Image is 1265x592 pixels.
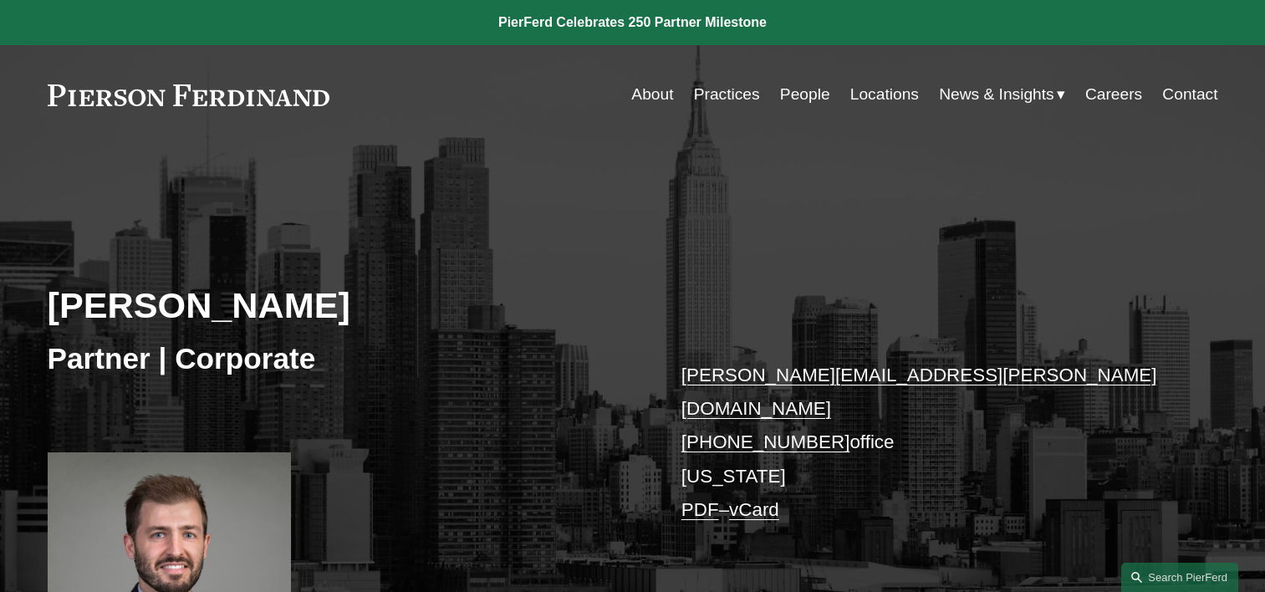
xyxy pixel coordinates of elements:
a: Careers [1085,79,1142,110]
a: [PERSON_NAME][EMAIL_ADDRESS][PERSON_NAME][DOMAIN_NAME] [681,365,1157,419]
a: People [780,79,830,110]
a: vCard [729,499,779,520]
a: folder dropdown [939,79,1065,110]
a: About [631,79,673,110]
h2: [PERSON_NAME] [48,283,633,327]
p: office [US_STATE] – [681,359,1169,528]
a: Practices [694,79,760,110]
h3: Partner | Corporate [48,340,633,377]
span: News & Insights [939,80,1054,110]
a: Locations [850,79,919,110]
a: Search this site [1121,563,1238,592]
a: Contact [1162,79,1217,110]
a: [PHONE_NUMBER] [681,431,850,452]
a: PDF [681,499,719,520]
